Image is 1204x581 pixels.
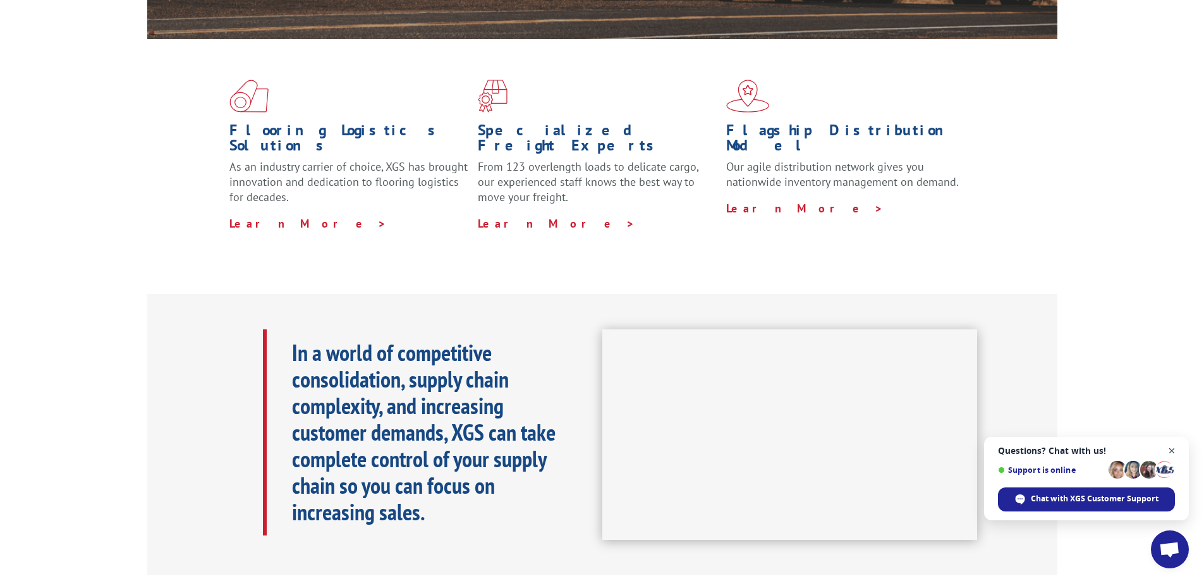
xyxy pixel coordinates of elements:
[726,201,884,216] a: Learn More >
[726,159,959,189] span: Our agile distribution network gives you nationwide inventory management on demand.
[229,80,269,113] img: xgs-icon-total-supply-chain-intelligence-red
[229,159,468,204] span: As an industry carrier of choice, XGS has brought innovation and dedication to flooring logistics...
[726,123,965,159] h1: Flagship Distribution Model
[478,80,508,113] img: xgs-icon-focused-on-flooring-red
[726,80,770,113] img: xgs-icon-flagship-distribution-model-red
[292,338,556,527] b: In a world of competitive consolidation, supply chain complexity, and increasing customer demands...
[229,216,387,231] a: Learn More >
[998,446,1175,456] span: Questions? Chat with us!
[998,487,1175,511] span: Chat with XGS Customer Support
[1151,530,1189,568] a: Open chat
[602,329,977,541] iframe: XGS Logistics Solutions
[478,123,717,159] h1: Specialized Freight Experts
[998,465,1104,475] span: Support is online
[229,123,468,159] h1: Flooring Logistics Solutions
[478,159,717,216] p: From 123 overlength loads to delicate cargo, our experienced staff knows the best way to move you...
[478,216,635,231] a: Learn More >
[1031,493,1158,505] span: Chat with XGS Customer Support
